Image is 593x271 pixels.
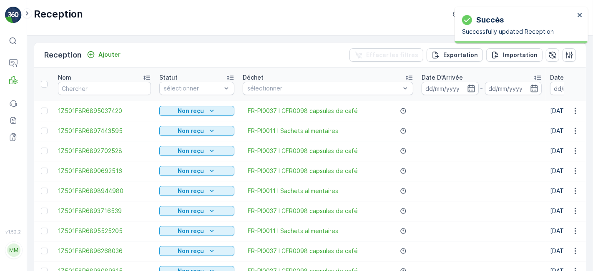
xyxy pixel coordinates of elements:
a: FR-PI0011 I Sachets alimentaires [248,187,338,195]
a: FR-PI0011 I Sachets alimentaires [248,127,338,135]
p: Importation [503,51,538,59]
a: 1Z501F8R6892702528 [58,147,151,155]
a: 1Z501F8R6893716539 [58,207,151,215]
p: Nom [58,73,71,82]
button: Effacer les filtres [349,48,423,62]
p: Non reçu [178,147,204,155]
p: Non reçu [178,227,204,235]
button: Ajouter [83,50,124,60]
p: Reception [44,49,82,61]
p: Succès [476,14,504,26]
div: Toggle Row Selected [41,188,48,194]
button: Non reçu [159,226,234,236]
a: 1Z501F8R6895525205 [58,227,151,235]
div: Toggle Row Selected [41,108,48,114]
p: Reception [34,8,83,21]
button: Non reçu [159,146,234,156]
a: 1Z501F8R6895037420 [58,107,151,115]
button: Non reçu [159,186,234,196]
button: Non reçu [159,126,234,136]
a: FR-PI0037 I CFR0098 capsules de café [248,107,358,115]
a: 1Z501F8R6896268036 [58,247,151,255]
div: Toggle Row Selected [41,208,48,214]
button: MM [5,236,22,264]
a: 1Z501F8R6898944980 [58,187,151,195]
img: logo [5,7,22,23]
div: Toggle Row Selected [41,168,48,174]
p: sélectionner [164,84,221,93]
div: MM [7,243,20,257]
p: sélectionner [247,84,400,93]
button: Non reçu [159,166,234,176]
p: Ajouter [98,50,121,59]
input: dd/mm/yyyy [422,82,479,95]
p: Non reçu [178,127,204,135]
div: Toggle Row Selected [41,148,48,154]
a: 1Z501F8R6890692516 [58,167,151,175]
button: close [577,12,583,20]
p: Non reçu [178,167,204,175]
div: Toggle Row Selected [41,228,48,234]
p: Statut [159,73,178,82]
p: Non reçu [178,107,204,115]
span: v 1.52.2 [5,229,22,234]
p: Non reçu [178,187,204,195]
a: 1Z501F8R6897443595 [58,127,151,135]
button: Non reçu [159,106,234,116]
a: FR-PI0037 I CFR0098 capsules de café [248,247,358,255]
p: Non reçu [178,207,204,215]
input: Chercher [58,82,151,95]
a: FR-PI0011 I Sachets alimentaires [248,227,338,235]
button: Importation [486,48,543,62]
button: Non reçu [159,246,234,256]
div: Toggle Row Selected [41,248,48,254]
p: Déchet [243,73,264,82]
p: - [480,83,483,93]
p: Successfully updated Reception [462,28,575,36]
p: Exportation [443,51,478,59]
button: Exportation [427,48,483,62]
p: Date D'Arrivée [422,73,463,82]
div: Toggle Row Selected [41,128,48,134]
input: dd/mm/yyyy [485,82,542,95]
p: Non reçu [178,247,204,255]
p: Effacer les filtres [366,51,418,59]
a: FR-PI0037 I CFR0098 capsules de café [248,147,358,155]
a: FR-PI0037 I CFR0098 capsules de café [248,207,358,215]
button: Non reçu [159,206,234,216]
a: FR-PI0037 I CFR0098 capsules de café [248,167,358,175]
